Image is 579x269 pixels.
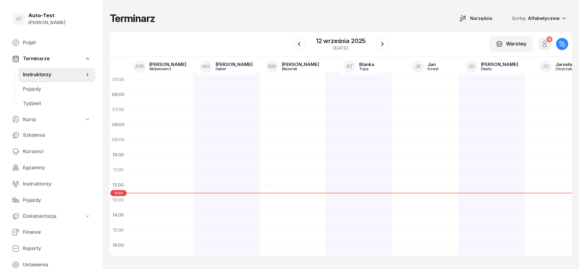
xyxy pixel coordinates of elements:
[428,62,438,67] div: Jan
[18,82,95,96] a: Pojazdy
[23,116,36,124] span: Kursy
[359,67,374,71] div: Topa
[546,36,552,42] div: 0
[7,193,95,208] a: Pojazdy
[23,228,90,236] span: Finanse
[110,132,127,147] div: 09:00
[23,39,90,47] span: Pulpit
[110,162,127,177] div: 11:00
[149,67,178,71] div: Wojtanowicz
[505,12,572,25] button: Sortuj Alfabetycznie
[496,40,527,48] div: Warstwy
[460,59,523,74] a: JD[PERSON_NAME]Depta
[7,161,95,175] a: Egzaminy
[7,177,95,191] a: Instruktorzy
[7,128,95,142] a: Szkolenia
[407,59,443,74] a: JKJanKowal
[346,64,353,69] span: BT
[110,117,127,132] div: 08:00
[528,15,560,21] span: Alfabetycznie
[339,59,379,74] a: BTBlankaTopa
[23,212,56,220] span: Dokumentacja
[7,241,95,256] a: Raporty
[110,253,127,268] div: 17:00
[110,208,127,223] div: 14:00
[23,55,49,63] span: Terminarze
[316,46,365,50] div: [DATE]
[428,67,438,71] div: Kowal
[23,131,90,139] span: Szkolenia
[481,67,510,71] div: Depta
[282,67,311,71] div: Mazurek
[202,64,210,69] span: AH
[23,196,90,204] span: Pojazdy
[7,144,95,159] a: Kursanci
[261,59,324,74] a: BM[PERSON_NAME]Mazurek
[129,59,191,74] a: AW[PERSON_NAME]Wojtanowicz
[28,13,65,18] div: Auto-Test
[268,64,276,69] span: BM
[555,67,576,71] div: Chryczyk
[7,225,95,239] a: Finanse
[149,62,186,67] div: [PERSON_NAME]
[15,16,22,21] span: JC
[282,62,319,67] div: [PERSON_NAME]
[216,67,245,71] div: Haber
[110,238,127,253] div: 16:00
[7,209,95,223] a: Dokumentacja
[512,14,527,22] span: Sortuj
[7,52,95,66] a: Terminarze
[110,87,127,102] div: 06:00
[7,113,95,127] a: Kursy
[481,62,518,67] div: [PERSON_NAME]
[539,38,551,50] button: 0
[216,62,253,67] div: [PERSON_NAME]
[489,36,533,52] button: Warstwy
[195,59,258,74] a: AH[PERSON_NAME]Haber
[316,38,365,44] div: 12 września 2025
[110,72,127,87] div: 05:00
[28,19,65,27] div: [PERSON_NAME]
[23,164,90,172] span: Egzaminy
[23,180,90,188] span: Instruktorzy
[23,148,90,155] span: Kursanci
[555,62,576,67] div: Jarosław
[110,190,127,196] span: 12:32
[7,36,95,50] a: Pulpit
[110,102,127,117] div: 07:00
[110,13,155,24] h1: Terminarz
[23,100,90,108] span: Tydzień
[454,12,498,24] button: Narzędzia
[470,15,492,22] span: Narzędzia
[23,85,90,93] span: Pojazdy
[135,64,144,69] span: AW
[110,147,127,162] div: 10:00
[110,177,127,192] div: 12:00
[23,261,90,269] span: Ustawienia
[415,64,422,69] span: JK
[110,223,127,238] div: 15:00
[543,64,549,69] span: JC
[23,71,84,79] span: Instruktorzy
[18,67,95,82] a: Instruktorzy
[468,64,475,69] span: JD
[23,245,90,252] span: Raporty
[359,62,374,67] div: Blanka
[110,192,127,208] div: 13:00
[18,96,95,111] a: Tydzień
